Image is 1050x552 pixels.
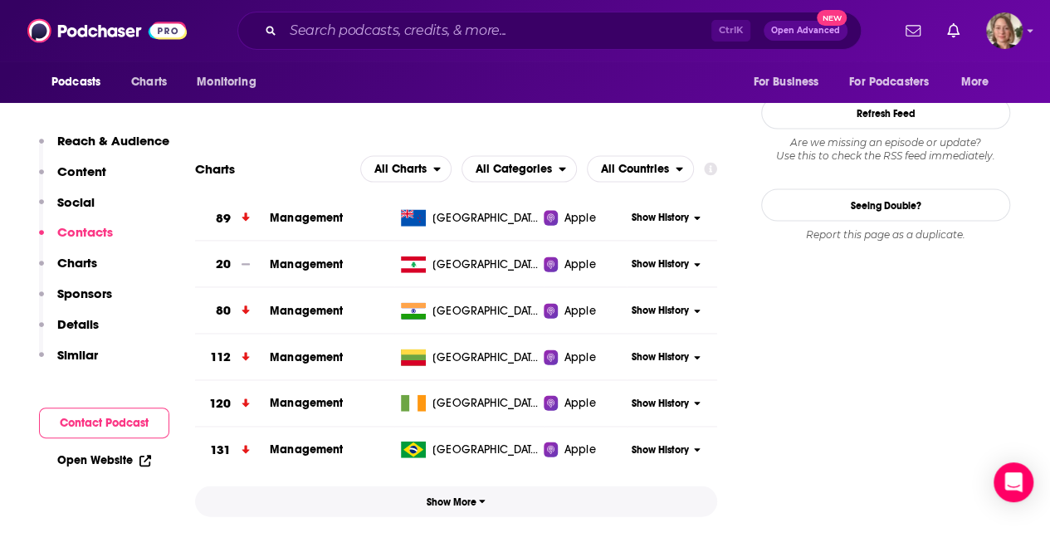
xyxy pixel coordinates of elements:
[627,211,706,225] button: Show History
[741,66,839,98] button: open menu
[360,156,452,183] h2: Platforms
[216,255,231,274] h3: 20
[394,303,544,320] a: [GEOGRAPHIC_DATA]
[940,17,966,45] a: Show notifications dropdown
[209,394,231,413] h3: 120
[57,194,95,210] p: Social
[564,395,596,412] span: Apple
[950,66,1010,98] button: open menu
[57,316,99,332] p: Details
[210,348,231,367] h3: 112
[432,349,540,366] span: Lithuania
[432,303,540,320] span: India
[39,347,98,378] button: Similar
[817,10,847,26] span: New
[39,164,106,194] button: Content
[185,66,277,98] button: open menu
[632,397,689,411] span: Show History
[57,286,112,301] p: Sponsors
[270,350,344,364] a: Management
[195,486,717,517] button: Show More
[27,15,187,46] img: Podchaser - Follow, Share and Rate Podcasts
[131,71,167,94] span: Charts
[986,12,1023,49] button: Show profile menu
[394,395,544,412] a: [GEOGRAPHIC_DATA]
[270,442,344,457] a: Management
[432,210,540,227] span: New Zealand
[195,161,235,177] h2: Charts
[39,194,95,225] button: Social
[195,381,270,427] a: 120
[394,210,544,227] a: [GEOGRAPHIC_DATA]
[544,349,627,366] a: Apple
[564,210,596,227] span: Apple
[627,304,706,318] button: Show History
[587,156,694,183] button: open menu
[57,164,106,179] p: Content
[564,349,596,366] span: Apple
[462,156,577,183] button: open menu
[360,156,452,183] button: open menu
[283,17,711,44] input: Search podcasts, credits, & more...
[432,395,540,412] span: Ireland
[849,71,929,94] span: For Podcasters
[210,441,231,460] h3: 131
[216,301,231,320] h3: 80
[564,256,596,273] span: Apple
[601,164,669,175] span: All Countries
[564,442,596,458] span: Apple
[57,224,113,240] p: Contacts
[764,21,847,41] button: Open AdvancedNew
[627,257,706,271] button: Show History
[838,66,953,98] button: open menu
[761,97,1010,129] button: Refresh Feed
[632,443,689,457] span: Show History
[432,256,540,273] span: Lebanon
[39,133,169,164] button: Reach & Audience
[994,462,1033,502] div: Open Intercom Messenger
[432,442,540,458] span: Brazil
[57,453,151,467] a: Open Website
[544,442,627,458] a: Apple
[627,397,706,411] button: Show History
[394,442,544,458] a: [GEOGRAPHIC_DATA]
[761,136,1010,163] div: Are we missing an episode or update? Use this to check the RSS feed immediately.
[237,12,862,50] div: Search podcasts, credits, & more...
[587,156,694,183] h2: Countries
[270,304,344,318] a: Management
[462,156,577,183] h2: Categories
[476,164,552,175] span: All Categories
[270,211,344,225] span: Management
[544,210,627,227] a: Apple
[195,335,270,380] a: 112
[270,257,344,271] a: Management
[270,396,344,410] a: Management
[544,395,627,412] a: Apple
[544,256,627,273] a: Apple
[627,443,706,457] button: Show History
[632,350,689,364] span: Show History
[627,350,706,364] button: Show History
[427,496,486,508] span: Show More
[986,12,1023,49] span: Logged in as AriFortierPr
[632,211,689,225] span: Show History
[197,71,256,94] span: Monitoring
[195,196,270,242] a: 89
[771,27,840,35] span: Open Advanced
[632,304,689,318] span: Show History
[195,427,270,473] a: 131
[57,255,97,271] p: Charts
[711,20,750,42] span: Ctrl K
[394,349,544,366] a: [GEOGRAPHIC_DATA]
[39,316,99,347] button: Details
[195,242,270,287] a: 20
[216,209,231,228] h3: 89
[39,224,113,255] button: Contacts
[39,255,97,286] button: Charts
[753,71,818,94] span: For Business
